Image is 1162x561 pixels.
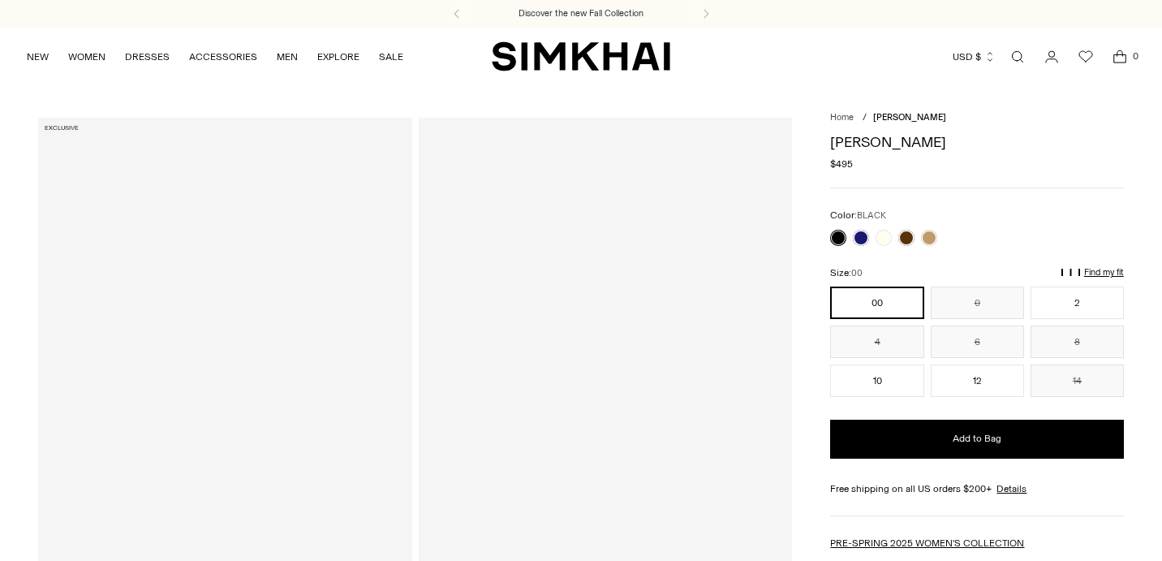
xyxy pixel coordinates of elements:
button: 8 [1031,326,1124,358]
a: NEW [27,39,49,75]
a: Discover the new Fall Collection [519,7,643,20]
a: Details [996,481,1026,496]
h1: [PERSON_NAME] [830,135,1123,149]
button: 0 [931,287,1024,319]
span: 00 [851,268,863,278]
button: 12 [931,365,1024,397]
a: Home [830,112,854,123]
a: MEN [277,39,298,75]
span: 0 [1128,49,1143,63]
a: DRESSES [125,39,170,75]
a: Open search modal [1001,41,1034,73]
button: 00 [830,287,923,319]
a: Wishlist [1069,41,1102,73]
nav: breadcrumbs [830,111,1123,125]
a: Go to the account page [1035,41,1068,73]
button: Add to Bag [830,420,1123,459]
a: Open cart modal [1104,41,1136,73]
a: ACCESSORIES [189,39,257,75]
label: Color: [830,208,886,223]
span: $495 [830,157,853,171]
button: 6 [931,326,1024,358]
button: 2 [1031,287,1124,319]
div: / [863,111,867,125]
a: PRE-SPRING 2025 WOMEN'S COLLECTION [830,537,1024,549]
a: SALE [379,39,403,75]
button: 14 [1031,365,1124,397]
button: USD $ [953,39,996,75]
button: 10 [830,365,923,397]
span: [PERSON_NAME] [873,112,946,123]
a: EXPLORE [317,39,359,75]
a: WOMEN [68,39,105,75]
span: Add to Bag [953,432,1001,446]
a: SIMKHAI [492,41,670,72]
button: 4 [830,326,923,358]
label: Size: [830,265,863,281]
span: BLACK [857,210,886,221]
div: Free shipping on all US orders $200+ [830,481,1123,496]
